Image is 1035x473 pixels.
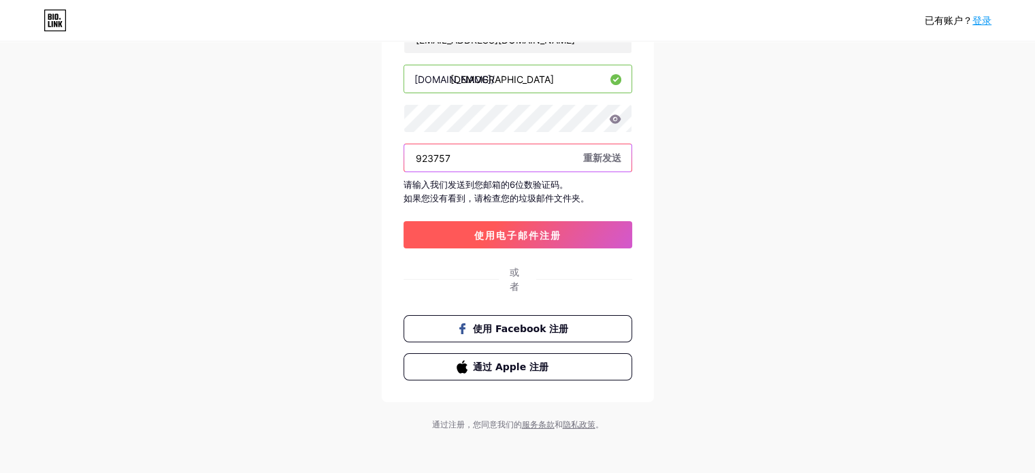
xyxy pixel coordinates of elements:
font: 使用 Facebook 注册 [473,323,568,334]
font: 通过注册，您同意我们的 [432,419,522,429]
font: 请输入我们发送到您邮箱的6位数验证码。 [404,179,568,190]
font: [DOMAIN_NAME]/ [414,74,495,85]
font: 通过 Apple 注册 [473,361,548,372]
button: 使用电子邮件注册 [404,221,632,248]
button: 通过 Apple 注册 [404,353,632,380]
font: 如果您没有看到，请检查您的垃圾邮件文件夹。 [404,193,589,203]
input: 用户名 [404,65,631,93]
font: 和 [555,419,563,429]
a: 登录 [972,15,991,26]
a: 服务条款 [522,419,555,429]
input: 粘贴登录代码 [404,144,631,172]
font: 使用电子邮件注册 [474,229,561,241]
font: 。 [595,419,604,429]
button: 使用 Facebook 注册 [404,315,632,342]
font: 已有账户？ [925,15,972,26]
font: 或者 [510,266,519,292]
a: 隐私政策 [563,419,595,429]
font: 重新发送 [583,152,621,163]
